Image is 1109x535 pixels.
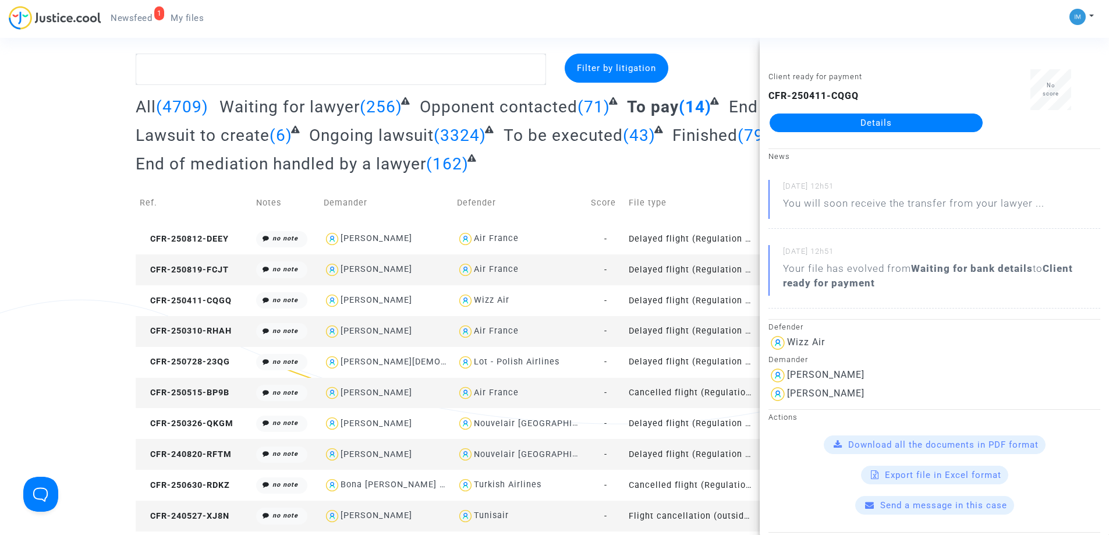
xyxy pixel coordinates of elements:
span: - [604,511,607,521]
img: icon-user.svg [768,366,787,385]
span: CFR-250326-QKGM [140,419,233,428]
img: icon-user.svg [768,385,787,403]
img: icon-user.svg [324,231,341,247]
span: CFR-250310-RHAH [140,326,232,336]
small: Demander [768,355,808,364]
img: icon-user.svg [768,334,787,352]
img: icon-user.svg [324,385,341,402]
span: (162) [426,154,469,173]
span: - [604,265,607,275]
div: [PERSON_NAME] [341,295,412,305]
span: Waiting for lawyer [219,97,360,116]
div: [PERSON_NAME][DEMOGRAPHIC_DATA] [341,357,509,367]
div: Air France [474,264,519,274]
img: icon-user.svg [457,385,474,402]
span: CFR-250630-RDKZ [140,480,230,490]
span: Send a message in this case [880,500,1007,511]
i: no note [272,327,298,335]
span: (14) [679,97,711,116]
small: Defender [768,323,803,331]
td: Notes [252,182,320,224]
small: Client ready for payment [768,72,862,81]
small: News [768,152,790,161]
img: icon-user.svg [457,508,474,525]
img: icon-user.svg [324,415,341,432]
span: (3324) [434,126,486,145]
span: CFR-250411-CQGQ [140,296,232,306]
img: icon-user.svg [457,292,474,309]
div: Tunisair [474,511,509,520]
i: no note [272,358,298,366]
img: icon-user.svg [324,508,341,525]
img: icon-user.svg [457,354,474,371]
td: Delayed flight (Regulation EC 261/2004) [625,408,758,439]
span: End of mediation handled by a lawyer [136,154,426,173]
span: No score [1043,82,1059,97]
img: icon-user.svg [324,323,341,340]
a: 1Newsfeed [101,9,161,27]
span: (43) [623,126,656,145]
span: CFR-250812-DEEY [140,234,229,244]
p: You will soon receive the transfer from your lawyer ... [783,196,1044,217]
div: Wizz Air [474,295,509,305]
div: [PERSON_NAME] [341,388,412,398]
img: icon-user.svg [457,261,474,278]
span: All [136,97,156,116]
span: To pay [627,97,679,116]
span: CFR-240820-RFTM [140,449,232,459]
td: File type [625,182,758,224]
img: icon-user.svg [324,446,341,463]
div: Lot - Polish Airlines [474,357,559,367]
img: icon-user.svg [324,477,341,494]
td: Phase [758,182,827,224]
span: - [604,357,607,367]
img: icon-user.svg [457,446,474,463]
img: icon-user.svg [324,261,341,278]
span: Newsfeed [111,13,152,23]
td: Cancelled flight (Regulation EC 261/2004) [625,470,758,501]
a: Details [770,114,983,132]
div: [PERSON_NAME] [341,419,412,428]
span: My files [171,13,204,23]
i: no note [272,450,298,458]
span: Lawsuit to create [136,126,270,145]
span: - [604,449,607,459]
div: Air France [474,326,519,336]
td: Delayed flight (Regulation EC 261/2004) [625,224,758,254]
span: (795) [738,126,780,145]
td: Delayed flight (Regulation EC 261/2004) [625,254,758,285]
img: icon-user.svg [457,231,474,247]
div: [PERSON_NAME] [341,326,412,336]
span: (4709) [156,97,208,116]
i: no note [272,265,298,273]
span: - [604,388,607,398]
b: CFR-250411-CQGQ [768,90,859,101]
div: [PERSON_NAME] [787,388,864,399]
span: (71) [577,97,610,116]
div: [PERSON_NAME] [787,369,864,380]
div: [PERSON_NAME] [341,233,412,243]
span: Filter by litigation [577,63,656,73]
img: icon-user.svg [324,292,341,309]
span: End of conciliation [729,97,874,116]
span: CFR-240527-XJ8N [140,511,229,521]
div: Bona [PERSON_NAME] Massala [341,480,476,490]
img: icon-user.svg [457,323,474,340]
i: no note [272,481,298,488]
td: Delayed flight (Regulation EC 261/2004) [625,347,758,378]
div: 1 [154,6,165,20]
div: Air France [474,233,519,243]
img: icon-user.svg [457,415,474,432]
span: Export file in Excel format [885,470,1001,480]
div: [PERSON_NAME] [341,264,412,274]
td: Demander [320,182,453,224]
div: [PERSON_NAME] [341,511,412,520]
td: Delayed flight (Regulation EC 261/2004) [625,285,758,316]
img: a105443982b9e25553e3eed4c9f672e7 [1069,9,1086,25]
i: no note [272,389,298,396]
img: icon-user.svg [457,477,474,494]
span: Opponent contacted [420,97,577,116]
small: [DATE] 12h51 [783,246,1100,261]
i: no note [272,296,298,304]
img: icon-user.svg [324,354,341,371]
